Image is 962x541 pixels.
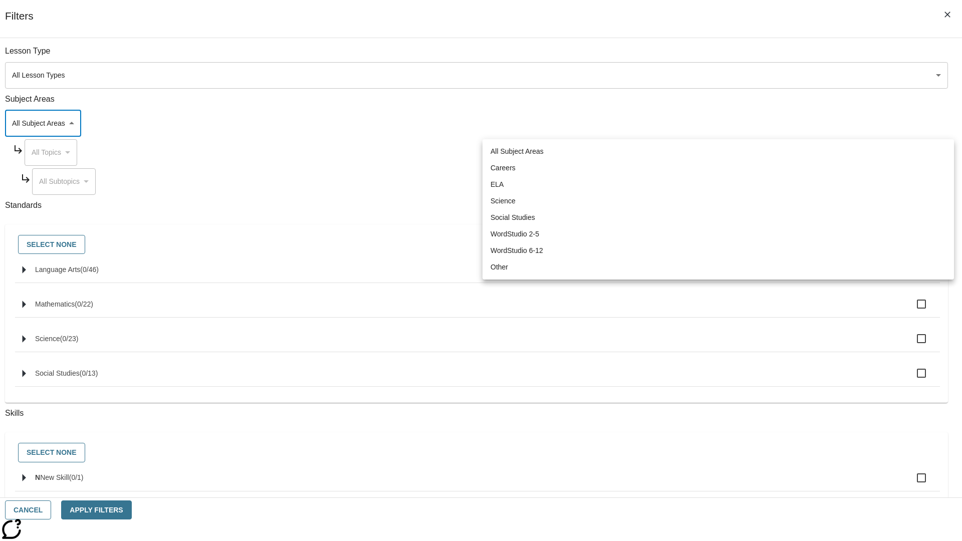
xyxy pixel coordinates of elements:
[483,139,954,280] ul: Select a Subject Area
[483,160,954,176] li: Careers
[483,176,954,193] li: ELA
[483,242,954,259] li: WordStudio 6-12
[483,259,954,276] li: Other
[483,193,954,209] li: Science
[483,209,954,226] li: Social Studies
[483,143,954,160] li: All Subject Areas
[483,226,954,242] li: WordStudio 2-5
